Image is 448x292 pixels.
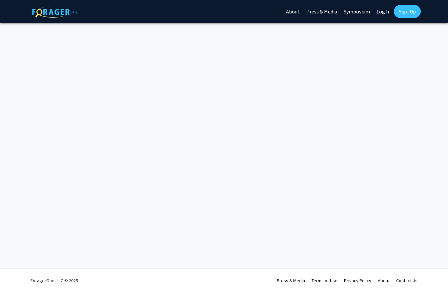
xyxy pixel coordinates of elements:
[344,278,371,283] a: Privacy Policy
[277,278,305,283] a: Press & Media
[312,278,337,283] a: Terms of Use
[32,6,78,18] img: ForagerOne Logo
[31,269,78,292] div: ForagerOne, LLC © 2025
[394,5,421,18] a: Sign Up
[378,278,390,283] a: About
[396,278,417,283] a: Contact Us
